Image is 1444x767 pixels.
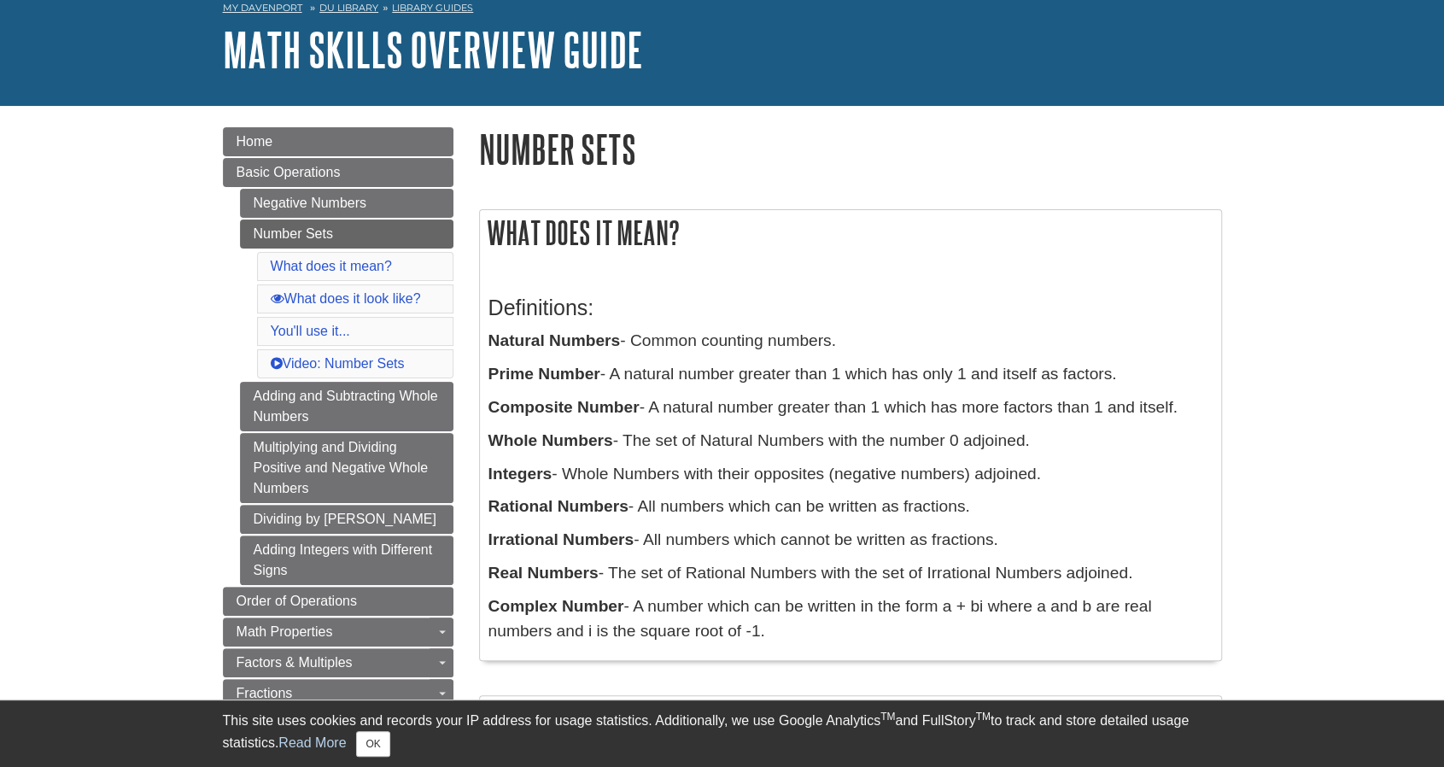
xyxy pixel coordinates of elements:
[488,398,640,416] b: Composite Number
[271,356,405,371] a: Video: Number Sets
[488,530,634,548] b: Irrational Numbers
[223,23,643,76] a: Math Skills Overview Guide
[240,536,453,585] a: Adding Integers with Different Signs
[240,433,453,503] a: Multiplying and Dividing Positive and Negative Whole Numbers
[488,362,1213,387] p: - A natural number greater than 1 which has only 1 and itself as factors.
[488,564,599,582] b: Real Numbers
[976,711,991,723] sup: TM
[237,655,353,670] span: Factors & Multiples
[237,165,341,179] span: Basic Operations
[488,329,1213,354] p: - Common counting numbers.
[223,1,302,15] a: My Davenport
[488,431,613,449] b: Whole Numbers
[488,465,552,483] b: Integers
[223,158,453,187] a: Basic Operations
[356,731,389,757] button: Close
[240,382,453,431] a: Adding and Subtracting Whole Numbers
[488,597,624,615] b: Complex Number
[488,594,1213,644] p: - A number which can be written in the form a + bi where a and b are real numbers and i is the sq...
[223,648,453,677] a: Factors & Multiples
[880,711,895,723] sup: TM
[240,220,453,249] a: Number Sets
[223,679,453,708] a: Fractions
[488,429,1213,454] p: - The set of Natural Numbers with the number 0 adjoined.
[488,296,1213,320] h3: Definitions:
[479,127,1222,171] h1: Number Sets
[271,324,350,338] a: You'll use it...
[237,134,273,149] span: Home
[240,189,453,218] a: Negative Numbers
[488,462,1213,487] p: - Whole Numbers with their opposites (negative numbers) adjoined.
[480,210,1221,255] h2: What does it mean?
[223,127,453,156] a: Home
[271,259,392,273] a: What does it mean?
[240,505,453,534] a: Dividing by [PERSON_NAME]
[237,594,357,608] span: Order of Operations
[488,365,600,383] b: Prime Number
[278,735,346,750] a: Read More
[237,624,333,639] span: Math Properties
[488,528,1213,553] p: - All numbers which cannot be written as fractions.
[223,618,453,647] a: Math Properties
[488,497,628,515] b: Rational Numbers
[223,587,453,616] a: Order of Operations
[237,686,293,700] span: Fractions
[488,495,1213,519] p: - All numbers which can be written as fractions.
[480,696,1221,745] h2: What does it look like?
[223,711,1222,757] div: This site uses cookies and records your IP address for usage statistics. Additionally, we use Goo...
[488,395,1213,420] p: - A natural number greater than 1 which has more factors than 1 and itself.
[488,561,1213,586] p: - The set of Rational Numbers with the set of Irrational Numbers adjoined.
[392,2,473,14] a: Library Guides
[319,2,378,14] a: DU Library
[271,291,421,306] a: What does it look like?
[488,331,621,349] b: Natural Numbers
